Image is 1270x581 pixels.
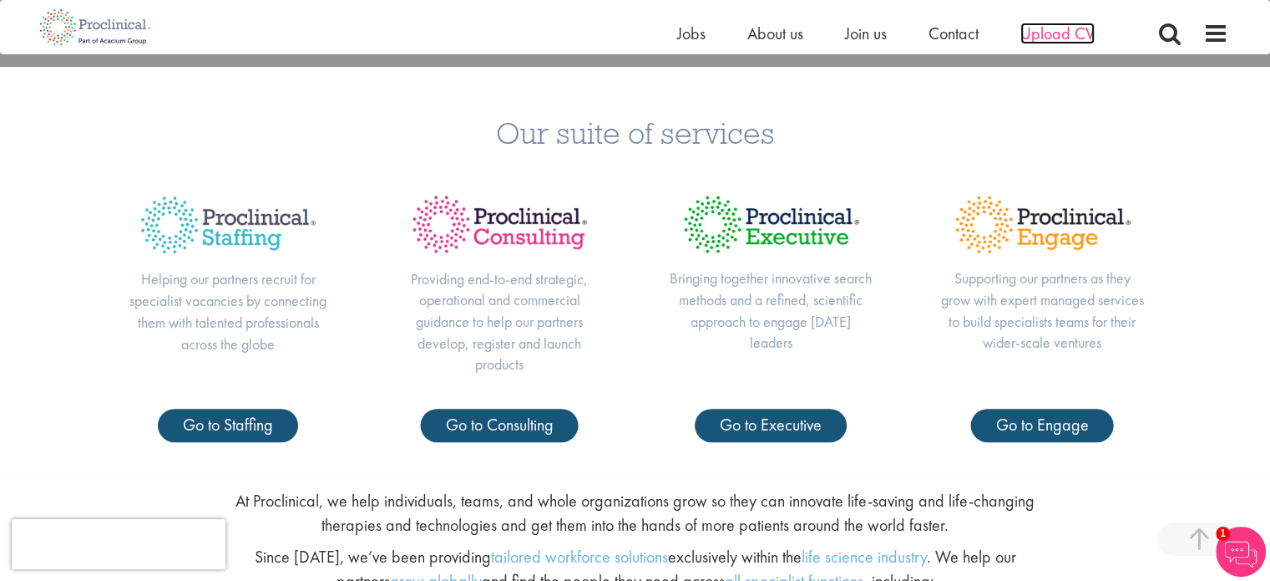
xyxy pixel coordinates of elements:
[13,117,1257,148] h3: Our suite of services
[446,414,554,436] span: Go to Consulting
[215,489,1054,537] p: At Proclinical, we help individuals, teams, and whole organizations grow so they can innovate lif...
[126,181,331,268] img: Proclinical Title
[928,23,979,44] a: Contact
[940,268,1145,354] p: Supporting our partners as they grow with expert managed services to build specialists teams for ...
[747,23,803,44] a: About us
[421,409,579,442] a: Go to Consulting
[1020,23,1095,44] a: Upload CV
[1216,527,1266,577] img: Chatbot
[397,268,602,376] p: Providing end-to-end strategic, operational and commercial guidance to help our partners develop,...
[971,409,1114,442] a: Go to Engage
[397,181,602,268] img: Proclinical Title
[801,546,926,568] a: life science industry
[183,414,273,436] span: Go to Staffing
[695,409,847,442] a: Go to Executive
[720,414,822,436] span: Go to Executive
[126,268,331,354] p: Helping our partners recruit for specialist vacancies by connecting them with talented profession...
[490,546,667,568] a: tailored workforce solutions
[677,23,706,44] a: Jobs
[845,23,887,44] a: Join us
[996,414,1089,436] span: Go to Engage
[669,268,873,354] p: Bringing together innovative search methods and a refined, scientific approach to engage [DATE] l...
[940,181,1145,268] img: Proclinical Title
[669,181,873,268] img: Proclinical Title
[1216,527,1230,541] span: 1
[12,519,225,569] iframe: reCAPTCHA
[158,409,298,442] a: Go to Staffing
